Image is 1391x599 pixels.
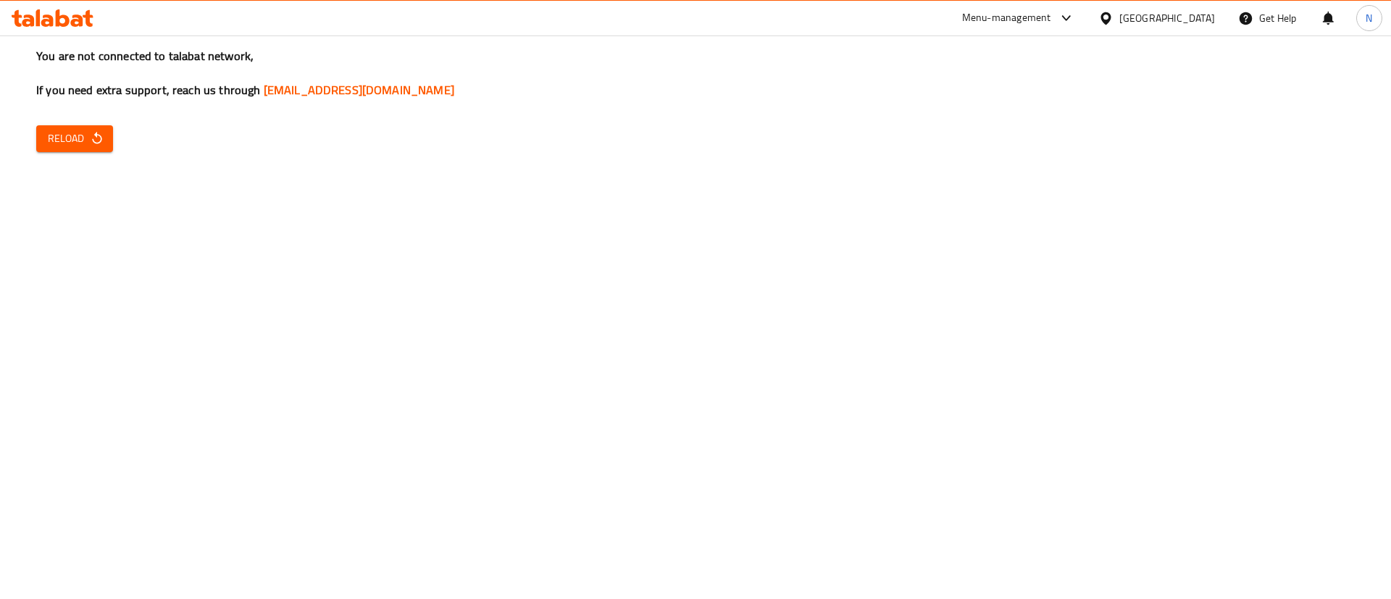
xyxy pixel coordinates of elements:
span: Reload [48,130,101,148]
button: Reload [36,125,113,152]
div: [GEOGRAPHIC_DATA] [1119,10,1215,26]
h3: You are not connected to talabat network, If you need extra support, reach us through [36,48,1355,99]
a: [EMAIL_ADDRESS][DOMAIN_NAME] [264,79,454,101]
div: Menu-management [962,9,1051,27]
span: N [1366,10,1372,26]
